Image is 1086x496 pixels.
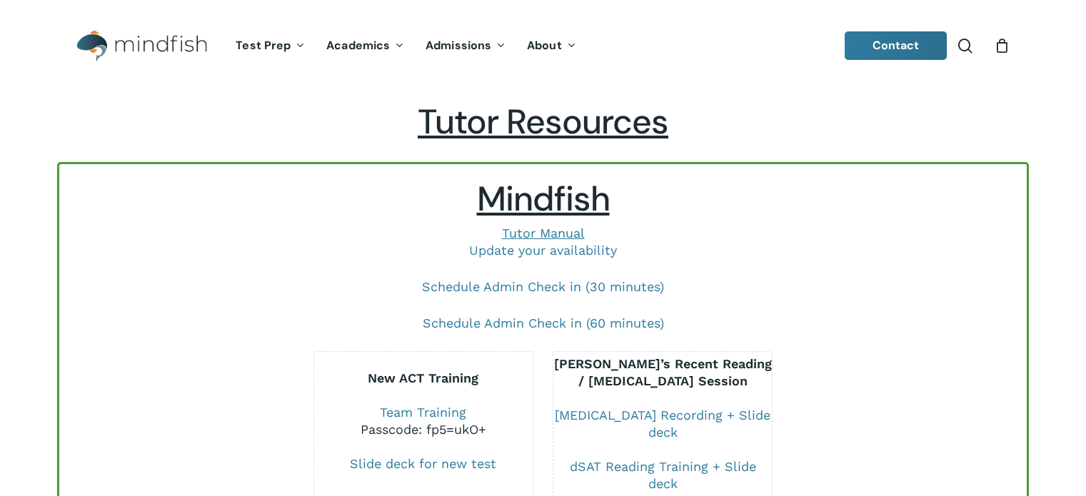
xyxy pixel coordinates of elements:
[57,19,1029,73] header: Main Menu
[418,99,668,144] span: Tutor Resources
[527,38,562,53] span: About
[415,40,516,52] a: Admissions
[426,38,491,53] span: Admissions
[422,279,664,294] a: Schedule Admin Check in (30 minutes)
[555,408,770,440] a: [MEDICAL_DATA] Recording + Slide deck
[423,315,664,330] a: Schedule Admin Check in (60 minutes)
[350,456,496,471] a: Slide deck for new test
[554,356,772,388] b: [PERSON_NAME]’s Recent Reading / [MEDICAL_DATA] Session
[516,40,587,52] a: About
[236,38,291,53] span: Test Prep
[477,176,610,221] span: Mindfish
[380,405,466,420] a: Team Training
[873,38,920,53] span: Contact
[316,40,415,52] a: Academics
[368,370,478,385] b: New ACT Training
[570,459,756,491] a: dSAT Reading Training + Slide deck
[845,31,947,60] a: Contact
[314,421,533,438] div: Passcode: fp5=ukO+
[225,19,586,73] nav: Main Menu
[502,226,585,241] a: Tutor Manual
[326,38,390,53] span: Academics
[225,40,316,52] a: Test Prep
[469,243,617,258] a: Update your availability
